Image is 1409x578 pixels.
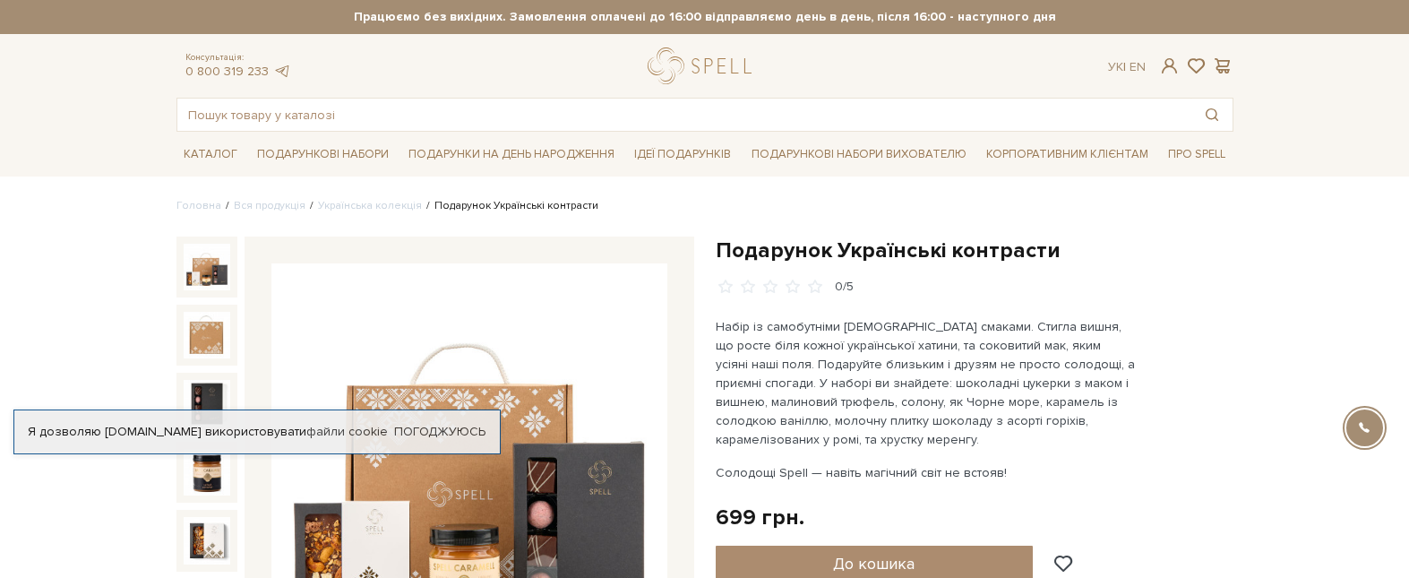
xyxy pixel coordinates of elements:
a: Українська колекція [318,199,422,212]
a: Головна [176,199,221,212]
div: Ук [1108,59,1146,75]
a: Корпоративним клієнтам [979,139,1156,169]
a: Погоджуюсь [394,424,485,440]
p: Набір із самобутніми [DEMOGRAPHIC_DATA] смаками. Стигла вишня, що росте біля кожної української х... [716,317,1136,449]
span: Консультація: [185,52,291,64]
a: logo [648,47,760,84]
div: 0/5 [835,279,854,296]
a: telegram [273,64,291,79]
span: До кошика [833,554,915,574]
img: Подарунок Українські контрасти [184,380,230,427]
div: 699 грн. [716,504,804,531]
a: En [1130,59,1146,74]
a: Подарункові набори [250,141,396,168]
div: Я дозволяю [DOMAIN_NAME] використовувати [14,424,500,440]
img: Подарунок Українські контрасти [184,312,230,358]
p: Солодощі Spell — навіть магічний світ не встояв! [716,463,1136,482]
button: Пошук товару у каталозі [1191,99,1233,131]
h1: Подарунок Українські контрасти [716,237,1233,264]
img: Подарунок Українські контрасти [184,517,230,564]
input: Пошук товару у каталозі [177,99,1191,131]
a: файли cookie [306,424,388,439]
img: Подарунок Українські контрасти [184,449,230,496]
li: Подарунок Українські контрасти [422,198,598,214]
a: 0 800 319 233 [185,64,269,79]
a: Подарункові набори вихователю [744,139,974,169]
a: Ідеї подарунків [627,141,738,168]
a: Вся продукція [234,199,305,212]
strong: Працюємо без вихідних. Замовлення оплачені до 16:00 відправляємо день в день, після 16:00 - насту... [176,9,1233,25]
a: Подарунки на День народження [401,141,622,168]
span: | [1123,59,1126,74]
a: Про Spell [1161,141,1233,168]
a: Каталог [176,141,245,168]
img: Подарунок Українські контрасти [184,244,230,290]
